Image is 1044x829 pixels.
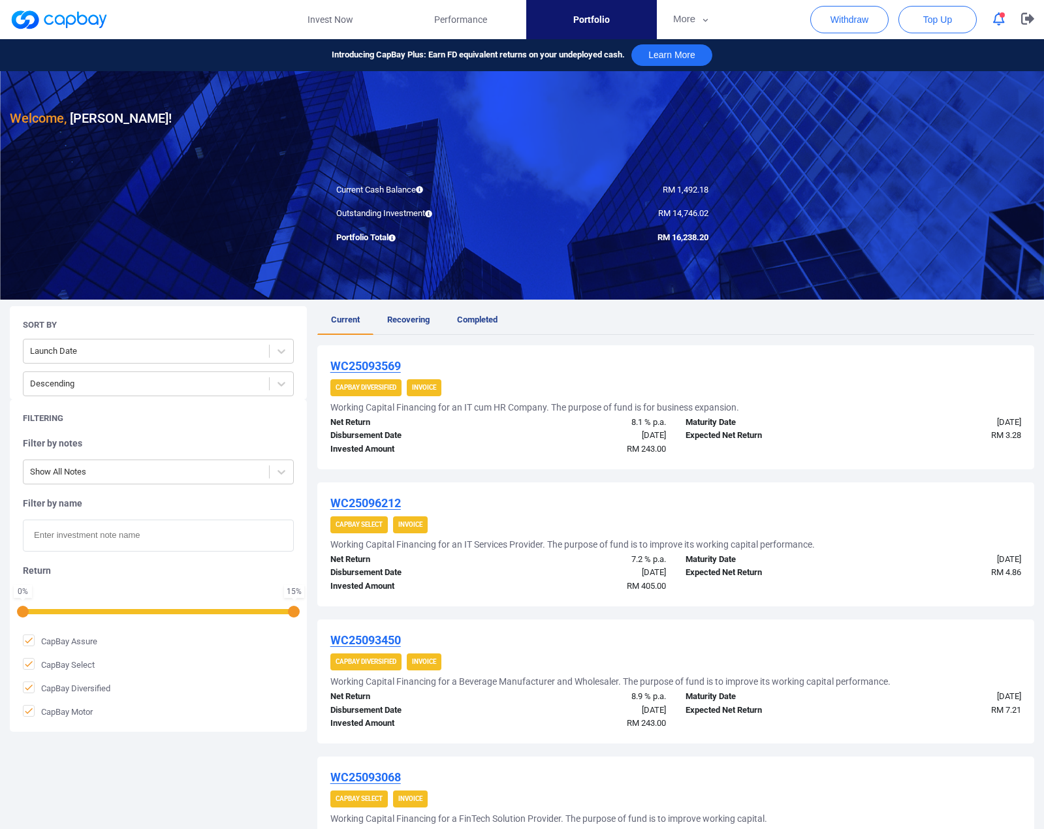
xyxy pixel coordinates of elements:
span: RM 3.28 [991,430,1021,440]
div: Portfolio Total [326,231,522,245]
input: Enter investment note name [23,520,294,552]
h5: Sort By [23,319,57,331]
strong: Invoice [412,658,436,665]
h5: Working Capital Financing for a Beverage Manufacturer and Wholesaler. The purpose of fund is to i... [330,676,891,687]
h3: [PERSON_NAME] ! [10,108,172,129]
u: WC25096212 [330,496,401,510]
u: WC25093569 [330,359,401,373]
span: CapBay Select [23,658,95,671]
button: Learn More [631,44,712,66]
div: [DATE] [498,429,676,443]
div: Maturity Date [676,416,853,430]
div: Outstanding Investment [326,207,522,221]
span: Completed [457,315,498,324]
div: 7.2 % p.a. [498,553,676,567]
span: Introducing CapBay Plus: Earn FD equivalent returns on your undeployed cash. [332,48,625,62]
span: CapBay Diversified [23,681,110,695]
div: Net Return [321,553,498,567]
span: Recovering [387,315,430,324]
strong: CapBay Diversified [336,384,396,391]
div: [DATE] [853,416,1031,430]
div: 8.9 % p.a. [498,690,676,704]
div: [DATE] [853,690,1031,704]
span: RM 1,492.18 [663,185,708,195]
u: WC25093450 [330,633,401,647]
span: RM 4.86 [991,567,1021,577]
div: 0 % [16,587,29,595]
h5: Working Capital Financing for a FinTech Solution Provider. The purpose of fund is to improve work... [330,813,767,824]
div: 15 % [287,587,302,595]
span: Performance [434,12,487,27]
div: Net Return [321,690,498,704]
div: Invested Amount [321,580,498,593]
div: Invested Amount [321,443,498,456]
div: Maturity Date [676,690,853,704]
strong: Invoice [398,521,422,528]
div: Disbursement Date [321,704,498,717]
h5: Return [23,565,294,576]
div: Disbursement Date [321,429,498,443]
strong: CapBay Select [336,521,383,528]
span: CapBay Assure [23,634,97,648]
span: CapBay Motor [23,705,93,718]
strong: CapBay Diversified [336,658,396,665]
div: Maturity Date [676,553,853,567]
span: Welcome, [10,110,67,126]
div: Disbursement Date [321,566,498,580]
div: Current Cash Balance [326,183,522,197]
strong: Invoice [412,384,436,391]
span: RM 7.21 [991,705,1021,715]
span: Top Up [923,13,952,26]
span: RM 14,746.02 [658,208,708,218]
strong: Invoice [398,795,422,802]
div: Net Return [321,416,498,430]
strong: CapBay Select [336,795,383,802]
div: 8.1 % p.a. [498,416,676,430]
div: Invested Amount [321,717,498,730]
div: Expected Net Return [676,704,853,717]
h5: Working Capital Financing for an IT cum HR Company. The purpose of fund is for business expansion. [330,401,739,413]
span: RM 243.00 [627,444,666,454]
button: Top Up [898,6,977,33]
h5: Working Capital Financing for an IT Services Provider. The purpose of fund is to improve its work... [330,539,815,550]
h5: Filtering [23,413,63,424]
span: Portfolio [573,12,610,27]
div: [DATE] [498,704,676,717]
div: Expected Net Return [676,566,853,580]
h5: Filter by notes [23,437,294,449]
div: [DATE] [853,553,1031,567]
div: Expected Net Return [676,429,853,443]
button: Withdraw [810,6,889,33]
u: WC25093068 [330,770,401,784]
div: [DATE] [498,566,676,580]
span: RM 405.00 [627,581,666,591]
span: Current [331,315,360,324]
span: RM 16,238.20 [657,232,708,242]
span: RM 243.00 [627,718,666,728]
h5: Filter by name [23,497,294,509]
